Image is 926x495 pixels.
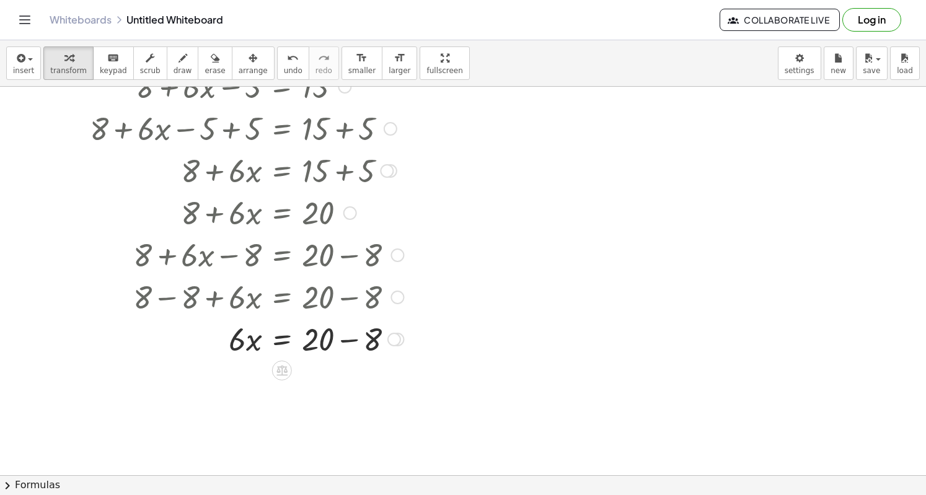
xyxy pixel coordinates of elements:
[348,66,376,75] span: smaller
[778,46,821,80] button: settings
[167,46,199,80] button: draw
[785,66,814,75] span: settings
[232,46,275,80] button: arrange
[824,46,853,80] button: new
[831,66,846,75] span: new
[6,46,41,80] button: insert
[856,46,888,80] button: save
[277,46,309,80] button: undoundo
[272,361,292,380] div: Apply the same math to both sides of the equation
[239,66,268,75] span: arrange
[107,51,119,66] i: keyboard
[863,66,880,75] span: save
[842,8,901,32] button: Log in
[315,66,332,75] span: redo
[205,66,225,75] span: erase
[382,46,417,80] button: format_sizelarger
[394,51,405,66] i: format_size
[43,46,94,80] button: transform
[356,51,368,66] i: format_size
[284,66,302,75] span: undo
[50,66,87,75] span: transform
[100,66,127,75] span: keypad
[342,46,382,80] button: format_sizesmaller
[15,10,35,30] button: Toggle navigation
[730,14,829,25] span: Collaborate Live
[890,46,920,80] button: load
[420,46,469,80] button: fullscreen
[720,9,840,31] button: Collaborate Live
[198,46,232,80] button: erase
[309,46,339,80] button: redoredo
[287,51,299,66] i: undo
[140,66,161,75] span: scrub
[13,66,34,75] span: insert
[50,14,112,26] a: Whiteboards
[897,66,913,75] span: load
[426,66,462,75] span: fullscreen
[133,46,167,80] button: scrub
[318,51,330,66] i: redo
[93,46,134,80] button: keyboardkeypad
[389,66,410,75] span: larger
[174,66,192,75] span: draw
